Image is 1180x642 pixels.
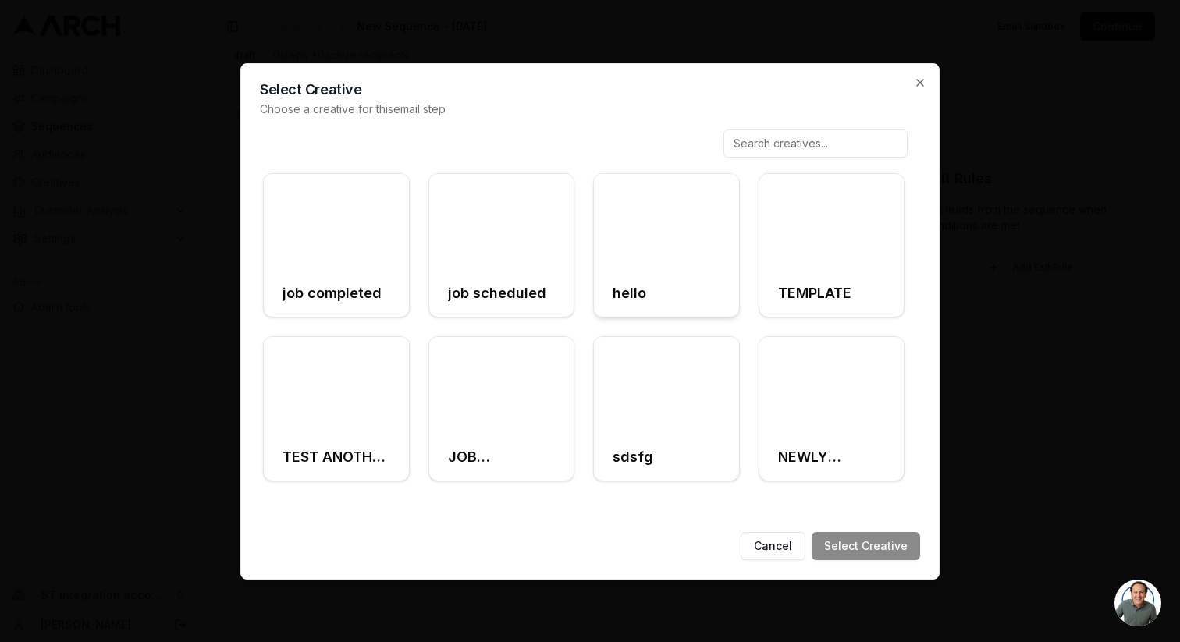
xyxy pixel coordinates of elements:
h3: NEWLY CREATED [778,446,886,468]
h2: Select Creative [260,83,920,97]
h3: hello [613,282,646,304]
h3: JOB SCHEDULED [448,446,556,468]
h3: sdsfg [613,446,653,468]
button: Cancel [741,532,805,560]
h3: job scheduled [448,282,546,304]
h3: TEST ANOTHER EMPTY SERVER [283,446,390,468]
h3: job completed [283,282,382,304]
p: Choose a creative for this email step [260,101,920,117]
input: Search creatives... [723,129,908,158]
h3: TEMPLATE [778,282,851,304]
